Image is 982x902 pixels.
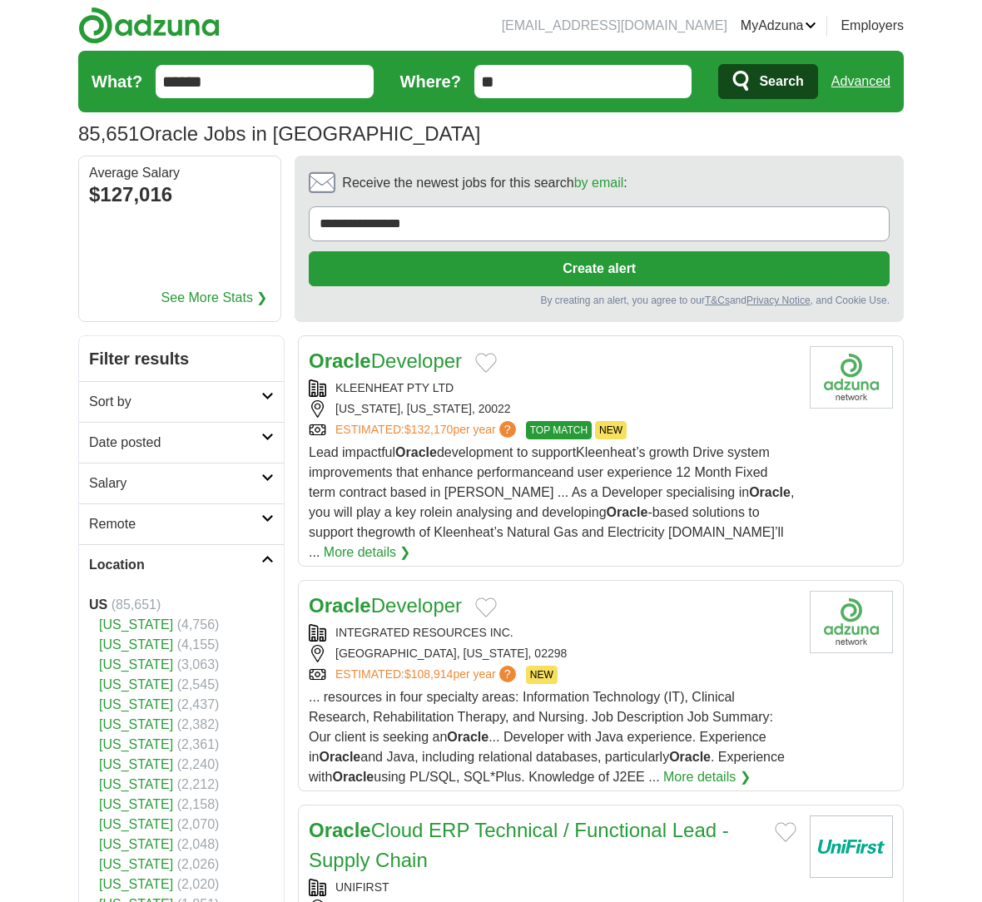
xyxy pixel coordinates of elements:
[89,597,107,612] strong: US
[309,400,796,418] div: [US_STATE], [US_STATE], 20022
[319,750,360,764] strong: Oracle
[475,353,497,373] button: Add to favorite jobs
[324,543,411,563] a: More details ❯
[400,69,461,94] label: Where?
[99,737,173,751] a: [US_STATE]
[99,697,173,711] a: [US_STATE]
[78,119,139,149] span: 85,651
[177,617,220,632] span: (4,756)
[705,295,730,306] a: T&Cs
[89,555,261,575] h2: Location
[99,717,173,731] a: [US_STATE]
[177,757,220,771] span: (2,240)
[79,336,284,381] h2: Filter results
[309,594,462,617] a: OracleDeveloper
[78,7,220,44] img: Adzuna logo
[395,445,437,459] strong: Oracle
[99,857,173,871] a: [US_STATE]
[89,473,261,493] h2: Salary
[342,173,627,193] span: Receive the newest jobs for this search :
[526,421,592,439] span: TOP MATCH
[335,666,519,684] a: ESTIMATED:$108,914per year?
[841,16,904,36] a: Employers
[177,677,220,691] span: (2,545)
[759,65,803,98] span: Search
[499,421,516,438] span: ?
[810,346,893,409] img: Company logo
[775,822,796,842] button: Add to favorite jobs
[746,295,811,306] a: Privacy Notice
[89,433,261,453] h2: Date posted
[309,594,371,617] strong: Oracle
[79,381,284,422] a: Sort by
[177,657,220,672] span: (3,063)
[309,690,785,784] span: ... resources in four specialty areas: Information Technology (IT), Clinical Research, Rehabilita...
[177,817,220,831] span: (2,070)
[309,379,796,397] div: KLEENHEAT PTY LTD
[99,877,173,891] a: [US_STATE]
[177,717,220,731] span: (2,382)
[177,697,220,711] span: (2,437)
[749,485,791,499] strong: Oracle
[309,349,371,372] strong: Oracle
[526,666,558,684] span: NEW
[332,770,374,784] strong: Oracle
[177,837,220,851] span: (2,048)
[99,617,173,632] a: [US_STATE]
[78,122,480,145] h1: Oracle Jobs in [GEOGRAPHIC_DATA]
[79,463,284,503] a: Salary
[404,667,453,681] span: $108,914
[99,677,173,691] a: [US_STATE]
[177,797,220,811] span: (2,158)
[831,65,890,98] a: Advanced
[99,797,173,811] a: [US_STATE]
[99,657,173,672] a: [US_STATE]
[309,445,794,559] span: Lead impactful development to supportKleenheat’s growth Drive system improvements that enhance pe...
[161,288,268,308] a: See More Stats ❯
[177,777,220,791] span: (2,212)
[810,815,893,878] img: UniFirst logo
[447,730,489,744] strong: Oracle
[309,645,796,662] div: [GEOGRAPHIC_DATA], [US_STATE], 02298
[309,349,462,372] a: OracleDeveloper
[79,544,284,585] a: Location
[99,757,173,771] a: [US_STATE]
[177,877,220,891] span: (2,020)
[669,750,711,764] strong: Oracle
[177,637,220,652] span: (4,155)
[99,637,173,652] a: [US_STATE]
[112,597,161,612] span: (85,651)
[177,857,220,871] span: (2,026)
[335,421,519,439] a: ESTIMATED:$132,170per year?
[89,392,261,412] h2: Sort by
[99,837,173,851] a: [US_STATE]
[309,293,890,308] div: By creating an alert, you agree to our and , and Cookie Use.
[309,251,890,286] button: Create alert
[810,591,893,653] img: Company logo
[335,880,389,894] a: UNIFIRST
[663,767,751,787] a: More details ❯
[89,166,270,180] div: Average Salary
[309,819,729,871] a: OracleCloud ERP Technical / Functional Lead - Supply Chain
[89,514,261,534] h2: Remote
[404,423,453,436] span: $132,170
[79,503,284,544] a: Remote
[595,421,627,439] span: NEW
[499,666,516,682] span: ?
[718,64,817,99] button: Search
[99,817,173,831] a: [US_STATE]
[99,777,173,791] a: [US_STATE]
[89,180,270,210] div: $127,016
[607,505,648,519] strong: Oracle
[92,69,142,94] label: What?
[502,16,727,36] li: [EMAIL_ADDRESS][DOMAIN_NAME]
[475,597,497,617] button: Add to favorite jobs
[309,624,796,642] div: INTEGRATED RESOURCES INC.
[309,819,371,841] strong: Oracle
[574,176,624,190] a: by email
[79,422,284,463] a: Date posted
[177,737,220,751] span: (2,361)
[741,16,817,36] a: MyAdzuna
